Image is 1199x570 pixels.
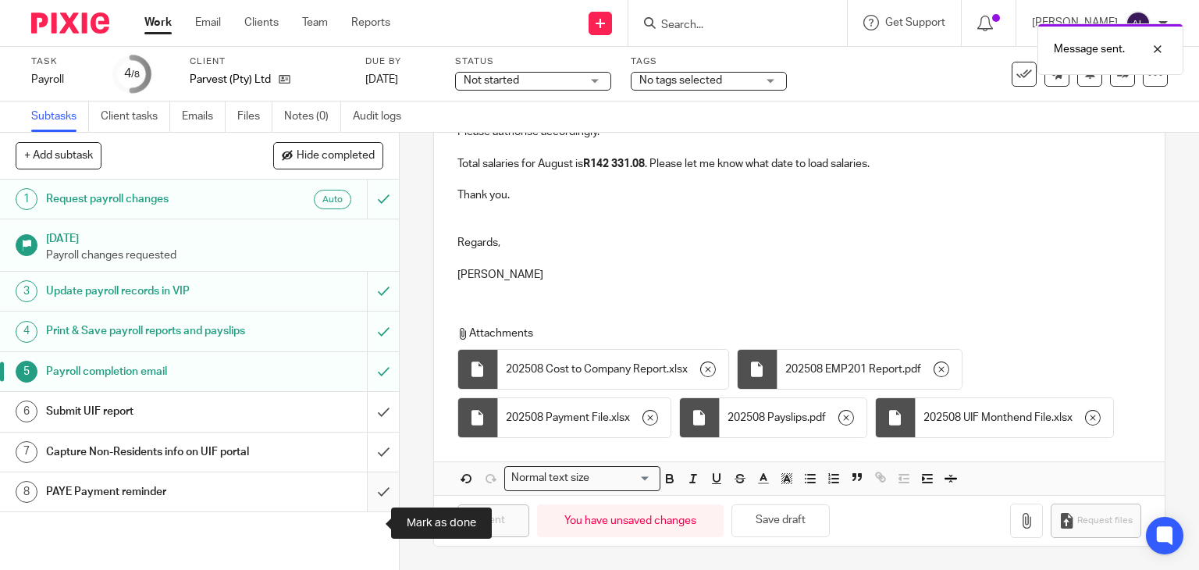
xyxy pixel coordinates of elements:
label: Task [31,55,94,68]
span: xlsx [669,362,688,377]
h1: [DATE] [46,227,383,247]
p: Attachments [457,326,1128,341]
span: Not started [464,75,519,86]
a: Reports [351,15,390,30]
a: Subtasks [31,102,89,132]
small: /8 [131,70,140,79]
span: 202508 EMP201 Report [785,362,902,377]
div: . [720,398,866,437]
div: Search for option [504,466,660,490]
div: 8 [16,481,37,503]
a: Client tasks [101,102,170,132]
div: 1 [16,188,37,210]
span: 202508 Cost to Company Report [506,362,667,377]
div: 4 [16,321,37,343]
p: Payroll changes requested [46,248,383,263]
div: 3 [16,280,37,302]
div: . [498,398,671,437]
span: 202508 Payment File [506,410,609,426]
h1: Request payroll changes [46,187,250,211]
h1: PAYE Payment reminder [46,480,250,504]
label: Client [190,55,346,68]
h1: Print & Save payroll reports and payslips [46,319,250,343]
a: Email [195,15,221,30]
h1: Update payroll records in VIP [46,280,250,303]
span: 202508 Payslips [728,410,807,426]
span: pdf [809,410,826,426]
div: Payroll [31,72,94,87]
div: 6 [16,401,37,422]
div: You have unsaved changes [537,504,724,538]
button: Hide completed [273,142,383,169]
div: 4 [124,65,140,83]
a: Emails [182,102,226,132]
a: Notes (0) [284,102,341,132]
div: 7 [16,441,37,463]
p: Message sent. [1054,41,1125,57]
input: Search for option [595,470,651,486]
span: xlsx [1054,410,1073,426]
span: Request files [1077,515,1133,527]
div: . [498,350,728,389]
div: . [777,350,962,389]
h1: Capture Non-Residents info on UIF portal [46,440,250,464]
button: Save draft [731,504,830,538]
span: [DATE] [365,74,398,85]
a: Files [237,102,272,132]
p: Thank you. [457,187,1142,203]
span: xlsx [611,410,630,426]
label: Status [455,55,611,68]
span: pdf [905,362,921,377]
a: Audit logs [353,102,413,132]
p: Parvest (Pty) Ltd [190,72,271,87]
div: . [916,398,1113,437]
h1: Payroll completion email [46,360,250,383]
p: [PERSON_NAME] [457,267,1142,283]
button: Request files [1051,504,1141,539]
button: + Add subtask [16,142,101,169]
input: Sent [457,504,529,538]
a: Team [302,15,328,30]
span: No tags selected [639,75,722,86]
p: Regards, [457,235,1142,251]
span: Hide completed [297,150,375,162]
label: Due by [365,55,436,68]
span: 202508 UIF Monthend File [923,410,1051,426]
a: Work [144,15,172,30]
p: Total salaries for August is . Please let me know what date to load salaries. [457,156,1142,172]
img: Pixie [31,12,109,34]
div: Auto [314,190,351,209]
a: Clients [244,15,279,30]
div: 5 [16,361,37,383]
strong: R142 331.08 [583,159,645,169]
img: svg%3E [1126,11,1151,36]
span: Normal text size [508,470,593,486]
h1: Submit UIF report [46,400,250,423]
